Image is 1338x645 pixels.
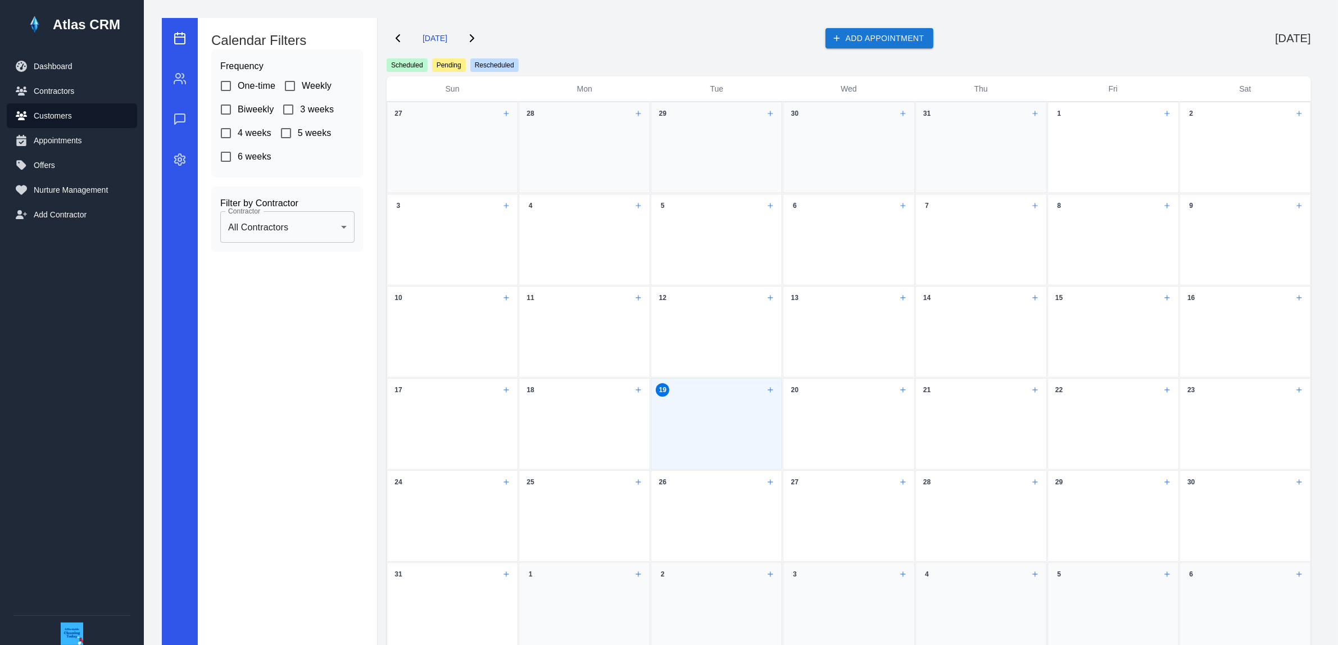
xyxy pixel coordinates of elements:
h6: [DATE] [1275,29,1311,47]
div: 21 [920,383,934,397]
h5: Calendar Filters [211,31,364,49]
div: 6 [788,199,801,212]
div: Sat [1180,76,1311,101]
div: Tue [651,76,782,101]
button: [DATE] [414,28,456,48]
h6: Frequency [220,58,355,74]
button: Offers [7,153,137,178]
div: 13 [788,291,801,305]
div: 3 [788,567,801,581]
div: 15 [1053,291,1066,305]
div: 5 [1053,567,1066,581]
div: 11 [524,291,537,305]
div: 9 [1185,199,1198,212]
span: One-time [238,79,275,93]
div: 19 [656,383,669,397]
label: Contractor [228,206,260,216]
div: 29 [1053,475,1066,489]
div: 18 [524,383,537,397]
span: 3 weeks [300,103,334,116]
span: 6 weeks [238,150,271,163]
div: 1 [1053,107,1066,120]
div: 16 [1185,291,1198,305]
div: 30 [1185,475,1198,489]
div: Wed [783,76,914,101]
div: 4 [920,567,934,581]
div: 28 [920,475,934,489]
div: 12 [656,291,669,305]
span: 4 weeks [238,126,271,140]
button: Add Contractor [7,202,137,227]
div: 29 [656,107,669,120]
div: 14 [920,291,934,305]
div: 1 [524,567,537,581]
span: 5 weeks [298,126,332,140]
div: Fri [1047,76,1179,101]
div: 27 [788,475,801,489]
h1: Atlas CRM [53,16,120,34]
div: Mon [519,76,650,101]
button: Dashboard [7,54,137,79]
span: Biweekly [238,103,274,116]
h6: Filter by Contractor [220,196,355,211]
div: 25 [524,475,537,489]
div: 31 [920,107,934,120]
img: ACT Logo [61,623,83,645]
div: 27 [392,107,405,120]
div: 6 [1185,567,1198,581]
span: Rescheduled [470,58,519,72]
div: 30 [788,107,801,120]
div: 22 [1053,383,1066,397]
div: 10 [392,291,405,305]
div: 23 [1185,383,1198,397]
div: 20 [788,383,801,397]
div: 24 [392,475,405,489]
div: 3 [392,199,405,212]
div: Sun [387,76,518,101]
div: 2 [1185,107,1198,120]
img: Atlas Logo [24,13,46,36]
div: 17 [392,383,405,397]
div: 2 [656,567,669,581]
div: 8 [1053,199,1066,212]
span: Pending [432,58,466,72]
div: 28 [524,107,537,120]
button: Contractors [7,79,137,103]
div: 26 [656,475,669,489]
div: All Contractors [220,211,355,243]
div: 4 [524,199,537,212]
span: Scheduled [387,58,428,72]
span: Weekly [302,79,332,93]
div: 5 [656,199,669,212]
button: Customers [7,103,137,128]
div: 31 [392,567,405,581]
button: Add Appointment [826,28,933,49]
button: Nurture Management [7,178,137,202]
button: Appointments [7,128,137,153]
div: 7 [920,199,934,212]
div: Thu [915,76,1047,101]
